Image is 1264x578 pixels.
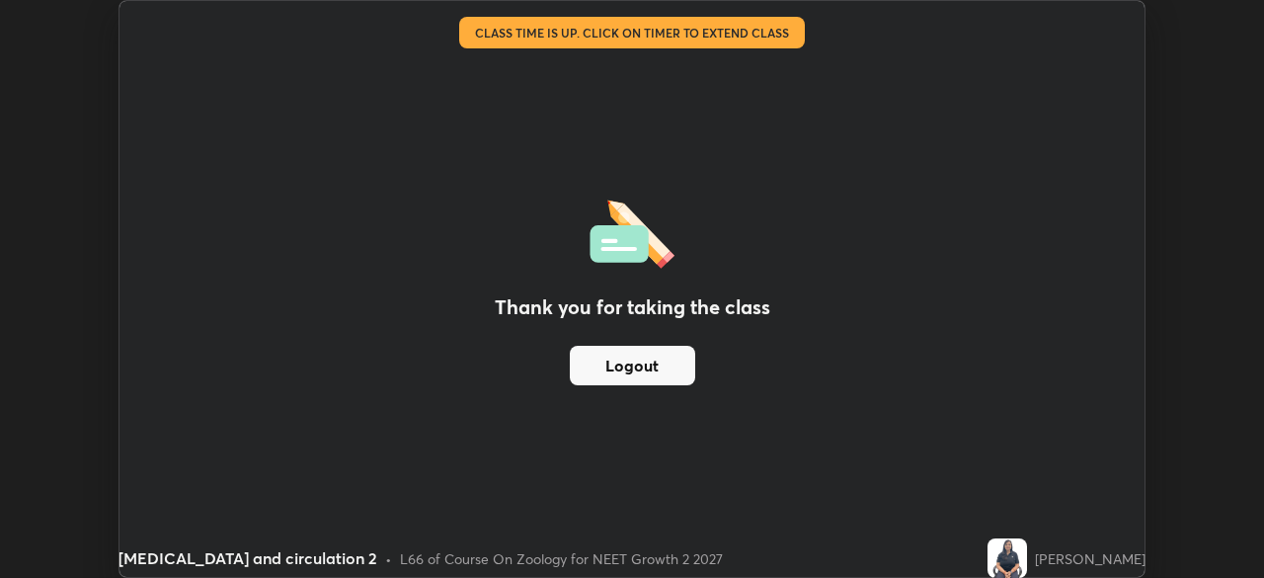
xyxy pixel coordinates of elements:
div: [PERSON_NAME] [1035,548,1145,569]
img: 62671c3b5aa1430591d40916ca8a771e.jpg [987,538,1027,578]
img: offlineFeedback.1438e8b3.svg [590,194,674,269]
div: • [385,548,392,569]
div: L66 of Course On Zoology for NEET Growth 2 2027 [400,548,723,569]
button: Logout [570,346,695,385]
div: [MEDICAL_DATA] and circulation 2 [118,546,377,570]
h2: Thank you for taking the class [495,292,770,322]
